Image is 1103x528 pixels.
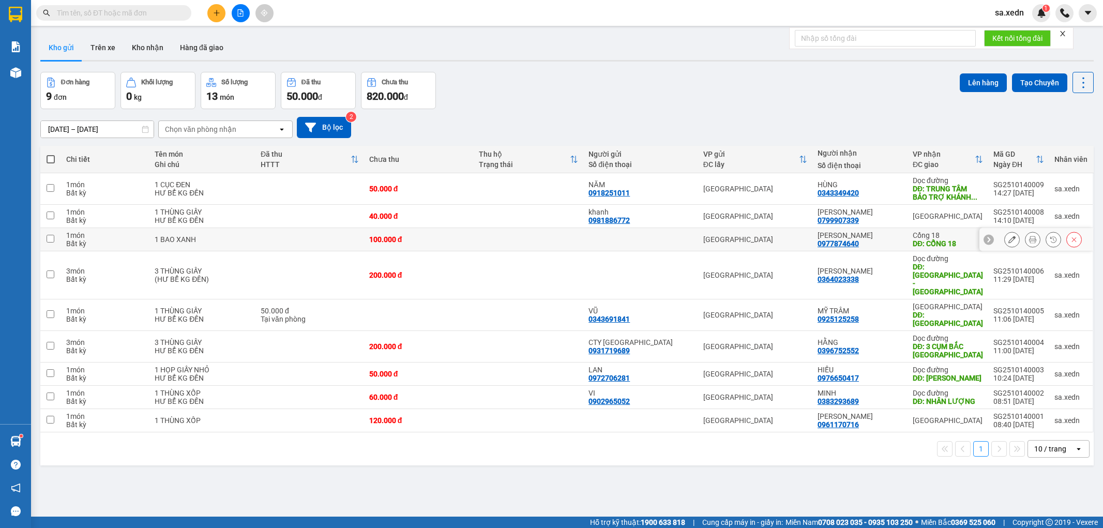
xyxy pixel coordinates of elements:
[795,30,976,47] input: Nhập số tổng đài
[818,518,913,526] strong: 0708 023 035 - 0935 103 250
[155,389,250,397] div: 1 THÙNG XỐP
[41,121,154,138] input: Select a date range.
[66,307,145,315] div: 1 món
[1054,212,1087,220] div: sa.xedn
[261,9,268,17] span: aim
[703,185,807,193] div: [GEOGRAPHIC_DATA]
[588,374,630,382] div: 0972706281
[993,275,1044,283] div: 11:29 [DATE]
[134,93,142,101] span: kg
[261,307,359,315] div: 50.000 đ
[993,189,1044,197] div: 14:27 [DATE]
[818,374,859,382] div: 0976650417
[66,412,145,420] div: 1 món
[220,93,234,101] span: món
[988,146,1049,173] th: Toggle SortBy
[913,334,983,342] div: Dọc đường
[818,208,902,216] div: HÀ DINH
[1054,370,1087,378] div: sa.xedn
[973,441,989,457] button: 1
[66,155,145,163] div: Chi tiết
[913,366,983,374] div: Dọc đường
[915,520,918,524] span: ⚪️
[987,6,1032,19] span: sa.xedn
[155,160,250,169] div: Ghi chú
[913,239,983,248] div: DĐ: CỔNG 18
[1054,416,1087,425] div: sa.xedn
[818,307,902,315] div: MỸ TRÂM
[369,212,469,220] div: 40.000 đ
[913,160,975,169] div: ĐC giao
[1003,517,1005,528] span: |
[588,180,692,189] div: NĂM
[703,393,807,401] div: [GEOGRAPHIC_DATA]
[66,315,145,323] div: Bất kỳ
[588,389,692,397] div: VI
[155,315,250,323] div: HƯ BỂ KG ĐỀN
[278,125,286,133] svg: open
[993,397,1044,405] div: 08:51 [DATE]
[913,397,983,405] div: DĐ: NHÂN LƯỢNG
[11,460,21,470] span: question-circle
[818,189,859,197] div: 0343349420
[588,366,692,374] div: LAN
[155,416,250,425] div: 1 THÙNG XỐP
[913,150,975,158] div: VP nhận
[66,338,145,346] div: 3 món
[155,374,250,382] div: HƯ BỂ KG ĐỀN
[11,506,21,516] span: message
[474,146,583,173] th: Toggle SortBy
[703,342,807,351] div: [GEOGRAPHIC_DATA]
[66,389,145,397] div: 1 món
[155,235,250,244] div: 1 BAO XANH
[369,370,469,378] div: 50.000 đ
[155,307,250,315] div: 1 THÙNG GIẤY
[818,275,859,283] div: 0364023338
[382,79,408,86] div: Chưa thu
[1054,311,1087,319] div: sa.xedn
[913,212,983,220] div: [GEOGRAPHIC_DATA]
[369,155,469,163] div: Chưa thu
[261,150,351,158] div: Đã thu
[369,271,469,279] div: 200.000 đ
[1004,232,1020,247] div: Sửa đơn hàng
[255,146,364,173] th: Toggle SortBy
[369,416,469,425] div: 120.000 đ
[1075,445,1083,453] svg: open
[993,307,1044,315] div: SG2510140005
[369,393,469,401] div: 60.000 đ
[913,303,983,311] div: [GEOGRAPHIC_DATA]
[1046,519,1053,526] span: copyright
[66,397,145,405] div: Bất kỳ
[913,416,983,425] div: [GEOGRAPHIC_DATA]
[993,267,1044,275] div: SG2510140006
[221,79,248,86] div: Số lượng
[913,185,983,201] div: DĐ: TRUNG TÂM BẢO TRỢ KHÁNH SƠN
[993,208,1044,216] div: SG2510140008
[479,150,570,158] div: Thu hộ
[61,79,89,86] div: Đơn hàng
[1054,342,1087,351] div: sa.xedn
[1012,73,1067,92] button: Tạo Chuyến
[993,412,1044,420] div: SG2510140001
[66,231,145,239] div: 1 món
[818,267,902,275] div: XUÂN QUÝ
[281,72,356,109] button: Đã thu50.000đ
[703,370,807,378] div: [GEOGRAPHIC_DATA]
[913,374,983,382] div: DĐ: KHÁNH SƠN
[693,517,694,528] span: |
[818,180,902,189] div: HÙNG
[641,518,685,526] strong: 1900 633 818
[40,72,115,109] button: Đơn hàng9đơn
[46,90,52,102] span: 9
[588,208,692,216] div: khanh
[1054,155,1087,163] div: Nhân viên
[10,67,21,78] img: warehouse-icon
[588,189,630,197] div: 0918251011
[57,7,179,19] input: Tìm tên, số ĐT hoặc mã đơn
[404,93,408,101] span: đ
[66,239,145,248] div: Bất kỳ
[1060,8,1069,18] img: phone-icon
[66,208,145,216] div: 1 món
[913,311,983,327] div: DĐ: QUẢNG SƠN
